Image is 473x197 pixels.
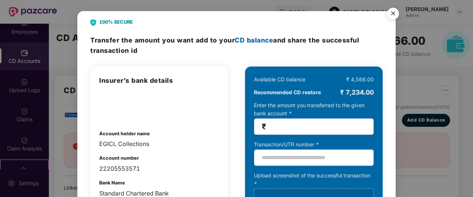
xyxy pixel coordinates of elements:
[383,4,403,25] img: svg+xml;base64,PHN2ZyB4bWxucz0iaHR0cDovL3d3dy53My5vcmcvMjAwMC9zdmciIHdpZHRoPSI1NiIgaGVpZ2h0PSI1Ni...
[99,93,138,119] img: integrations
[99,131,150,136] b: Account holder name
[99,180,125,186] b: Bank Name
[254,140,374,149] div: Transaction/UTR number *
[162,36,273,44] span: you want add to your
[90,19,96,26] img: svg+xml;base64,PHN2ZyB4bWxucz0iaHR0cDovL3d3dy53My5vcmcvMjAwMC9zdmciIHdpZHRoPSIyNCIgaGVpZ2h0PSIyOC...
[383,4,403,24] button: Close
[346,75,374,84] div: ₹ 4,566.00
[99,155,139,161] b: Account number
[254,75,305,84] div: Available CD balance
[99,18,133,26] b: 100% SECURE
[99,139,219,149] div: EGICL Collections
[99,164,219,173] div: 22205553571
[235,36,273,44] span: CD balance
[254,101,374,135] div: Enter the amount you transferred to the given bank account *
[254,88,321,96] b: Recommended CD restore
[262,122,266,131] span: ₹
[340,87,374,98] div: ₹ 7,234.00
[90,35,383,55] h3: Transfer the amount and share the successful transaction id
[99,75,219,86] h3: Insurer’s bank details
